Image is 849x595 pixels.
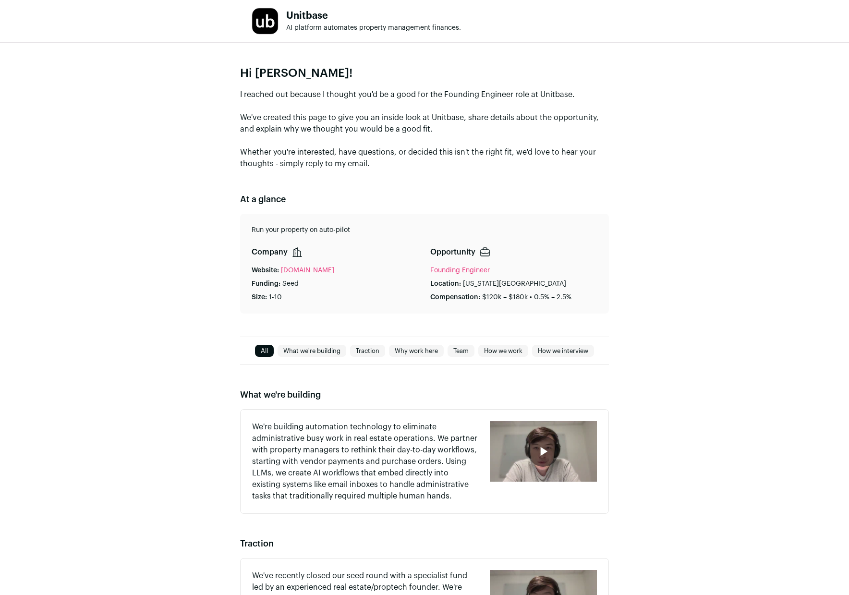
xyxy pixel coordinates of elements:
[286,11,461,21] h1: Unitbase
[463,279,566,289] p: [US_STATE][GEOGRAPHIC_DATA]
[478,345,528,357] a: How we work
[269,292,282,302] p: 1-10
[255,345,274,357] a: All
[252,8,278,34] img: 180d8d1040b0dd663c9337dc679c1304ca7ec8217767d6a0a724e31ff9c1dc78.jpg
[286,24,461,31] span: AI platform automates property management finances.
[252,246,288,258] p: Company
[240,66,609,81] p: Hi [PERSON_NAME]!
[278,345,346,357] a: What we're building
[482,292,571,302] p: $120k – $180k • 0.5% – 2.5%
[430,279,461,289] p: Location:
[240,193,609,206] h2: At a glance
[430,246,475,258] p: Opportunity
[240,89,609,170] p: I reached out because I thought you'd be a good for the Founding Engineer role at Unitbase. We've...
[430,267,490,274] a: Founding Engineer
[252,225,597,235] p: Run your property on auto-pilot
[252,421,478,502] p: We're building automation technology to eliminate administrative busy work in real estate operati...
[252,279,280,289] p: Funding:
[532,345,594,357] a: How we interview
[240,388,609,401] h2: What we're building
[240,537,609,550] h2: Traction
[281,266,334,275] a: [DOMAIN_NAME]
[252,266,279,275] p: Website:
[350,345,385,357] a: Traction
[448,345,474,357] a: Team
[389,345,444,357] a: Why work here
[430,292,480,302] p: Compensation:
[282,279,299,289] p: Seed
[252,292,267,302] p: Size:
